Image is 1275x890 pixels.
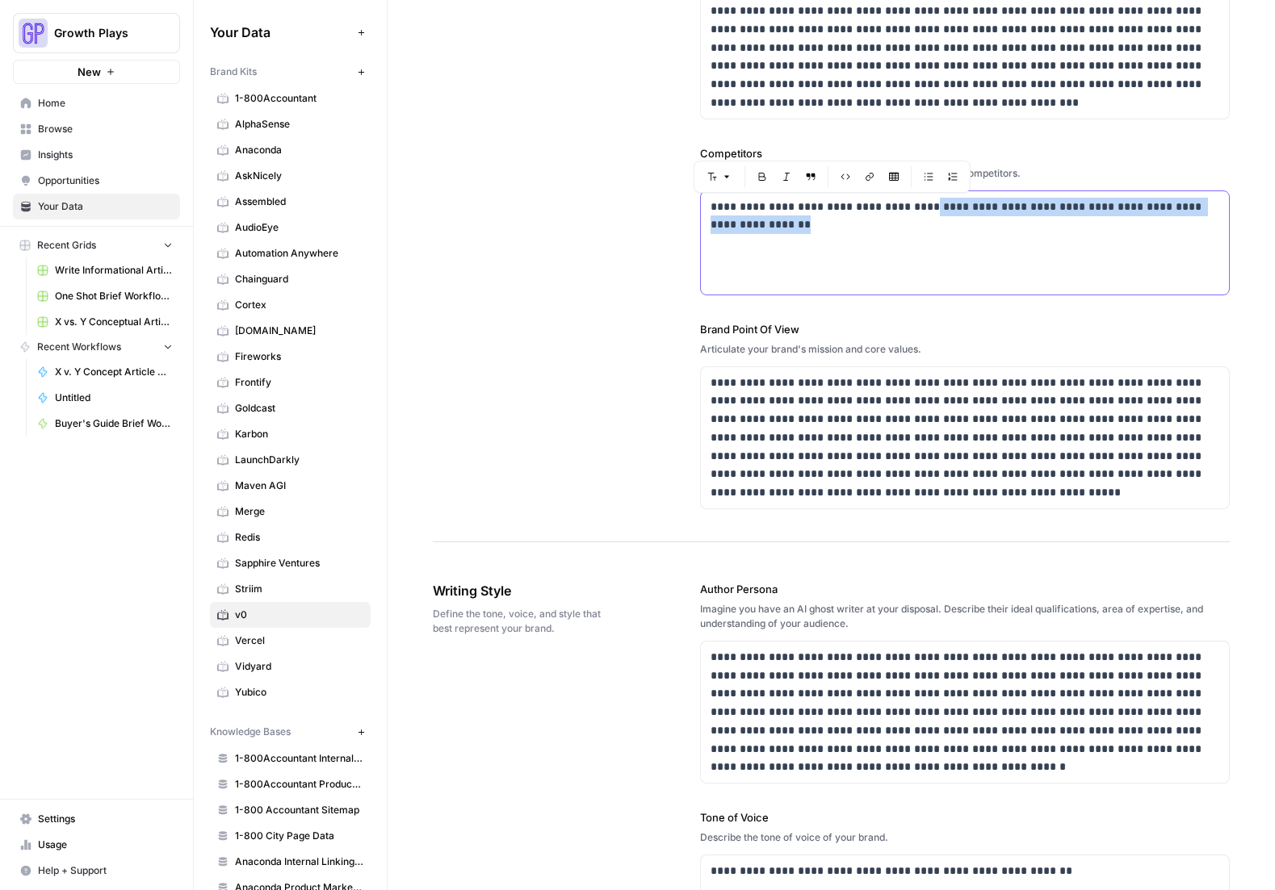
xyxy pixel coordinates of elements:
button: Workspace: Growth Plays [13,13,180,53]
span: v0 [235,608,363,622]
button: Help + Support [13,858,180,884]
a: Fireworks [210,344,371,370]
a: Goldcast [210,395,371,421]
a: Settings [13,806,180,832]
a: LaunchDarkly [210,447,371,473]
span: Untitled [55,391,173,405]
span: Cortex [235,298,363,312]
span: Knowledge Bases [210,725,291,739]
span: Usage [38,838,173,852]
span: Fireworks [235,349,363,364]
span: One Shot Brief Workflow Grid [55,289,173,303]
a: Yubico [210,679,371,705]
a: Cortex [210,292,371,318]
span: Frontify [235,375,363,390]
span: Automation Anywhere [235,246,363,261]
button: Recent Workflows [13,335,180,359]
a: Home [13,90,180,116]
span: AskNicely [235,169,363,183]
span: Vidyard [235,659,363,674]
span: Striim [235,582,363,596]
span: Assembled [235,194,363,209]
span: 1-800Accountant Internal Linking [235,751,363,766]
span: Browse [38,122,173,136]
span: Karbon [235,427,363,441]
div: Imagine you have an AI ghost writer at your disposal. Describe their ideal qualifications, area o... [700,602,1230,631]
a: Chainguard [210,266,371,292]
a: AlphaSense [210,111,371,137]
span: Recent Grids [37,238,96,253]
span: Chainguard [235,272,363,286]
a: Automation Anywhere [210,240,371,266]
span: Your Data [210,23,351,42]
a: 1-800Accountant [210,86,371,111]
span: Write Informational Articles [55,263,173,278]
span: Define the tone, voice, and style that best represent your brand. [433,607,610,636]
span: X v. Y Concept Article Generator [55,365,173,379]
div: Articulate your brand's mission and core values. [700,342,1230,357]
span: 1-800 City Page Data [235,829,363,843]
a: Opportunities [13,168,180,194]
span: Anaconda [235,143,363,157]
a: Usage [13,832,180,858]
a: Write Informational Articles [30,257,180,283]
span: 1-800Accountant [235,91,363,106]
a: Merge [210,499,371,524]
img: Growth Plays Logo [19,19,48,48]
span: Goldcast [235,401,363,416]
span: Maven AGI [235,478,363,493]
a: 1-800Accountant Product Marketing [210,771,371,797]
a: [DOMAIN_NAME] [210,318,371,344]
a: Insights [13,142,180,168]
a: Your Data [13,194,180,219]
a: Karbon [210,421,371,447]
a: 1-800Accountant Internal Linking [210,746,371,771]
a: Buyer's Guide Brief Workflow [30,411,180,437]
a: Anaconda [210,137,371,163]
span: Your Data [38,199,173,214]
span: Sapphire Ventures [235,556,363,570]
span: Brand Kits [210,65,257,79]
button: New [13,60,180,84]
span: Vercel [235,633,363,648]
a: Assembled [210,189,371,215]
a: Redis [210,524,371,550]
span: 1-800 Accountant Sitemap [235,803,363,817]
span: Anaconda Internal Linking KB [235,854,363,869]
span: LaunchDarkly [235,453,363,467]
label: Brand Point Of View [700,321,1230,337]
button: Recent Grids [13,233,180,257]
a: AskNicely [210,163,371,189]
a: Sapphire Ventures [210,550,371,576]
span: Opportunities [38,173,173,188]
a: Untitled [30,385,180,411]
label: Competitors [700,145,1230,161]
a: Vercel [210,628,371,654]
span: Insights [38,148,173,162]
a: v0 [210,602,371,628]
label: Tone of Voice [700,809,1230,825]
a: Frontify [210,370,371,395]
span: X vs. Y Conceptual Articles [55,315,173,329]
a: Striim [210,576,371,602]
span: Settings [38,812,173,826]
a: X vs. Y Conceptual Articles [30,309,180,335]
span: AudioEye [235,220,363,235]
span: New [78,64,101,80]
a: Maven AGI [210,473,371,499]
a: Browse [13,116,180,142]
span: Help + Support [38,863,173,878]
span: [DOMAIN_NAME] [235,324,363,338]
span: Growth Plays [54,25,152,41]
span: Home [38,96,173,111]
a: 1-800 City Page Data [210,823,371,849]
span: Merge [235,504,363,519]
span: Redis [235,530,363,545]
a: AudioEye [210,215,371,240]
a: One Shot Brief Workflow Grid [30,283,180,309]
span: Buyer's Guide Brief Workflow [55,416,173,431]
a: 1-800 Accountant Sitemap [210,797,371,823]
a: X v. Y Concept Article Generator [30,359,180,385]
span: AlphaSense [235,117,363,132]
span: Recent Workflows [37,340,121,354]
